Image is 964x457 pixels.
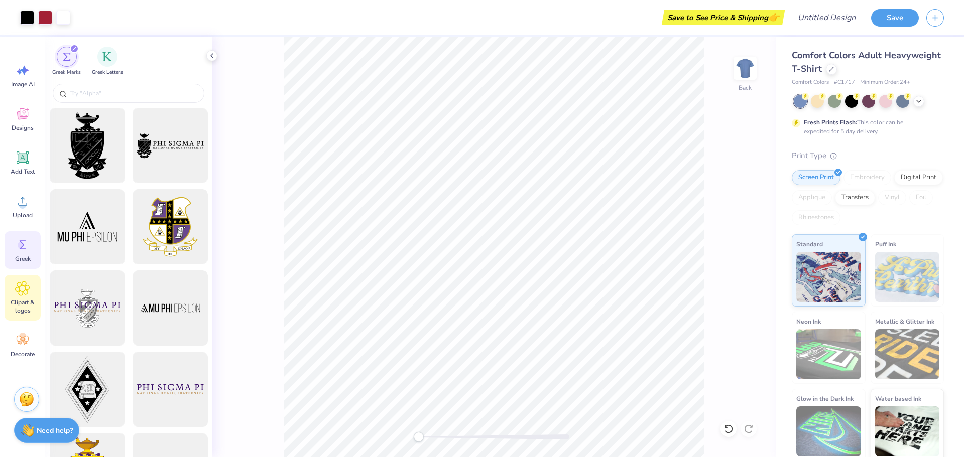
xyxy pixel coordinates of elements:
span: Neon Ink [796,316,821,327]
div: filter for Greek Marks [52,47,81,76]
div: Applique [792,190,832,205]
button: filter button [92,47,123,76]
img: Metallic & Glitter Ink [875,329,940,379]
img: Standard [796,252,861,302]
span: Add Text [11,168,35,176]
span: # C1717 [834,78,855,87]
strong: Need help? [37,426,73,435]
img: Greek Marks Image [63,53,71,61]
span: Image AI [11,80,35,88]
span: Metallic & Glitter Ink [875,316,934,327]
span: Designs [12,124,34,132]
span: Minimum Order: 24 + [860,78,910,87]
span: Standard [796,239,823,249]
div: Transfers [835,190,875,205]
img: Glow in the Dark Ink [796,406,861,456]
div: Vinyl [878,190,906,205]
span: Greek Letters [92,69,123,76]
strong: Fresh Prints Flash: [804,118,857,126]
img: Water based Ink [875,406,940,456]
img: Greek Letters Image [102,52,112,62]
span: Greek [15,255,31,263]
div: Foil [909,190,933,205]
div: Back [739,83,752,92]
span: Upload [13,211,33,219]
span: Water based Ink [875,393,921,404]
img: Puff Ink [875,252,940,302]
div: Digital Print [894,170,943,185]
div: Accessibility label [414,432,424,442]
div: Print Type [792,150,944,162]
span: Glow in the Dark Ink [796,393,854,404]
span: Comfort Colors Adult Heavyweight T-Shirt [792,49,941,75]
div: Embroidery [843,170,891,185]
span: Decorate [11,350,35,358]
div: Save to See Price & Shipping [664,10,782,25]
img: Neon Ink [796,329,861,379]
span: Greek Marks [52,69,81,76]
span: Puff Ink [875,239,896,249]
div: Screen Print [792,170,840,185]
span: Comfort Colors [792,78,829,87]
div: filter for Greek Letters [92,47,123,76]
button: Save [871,9,919,27]
input: Untitled Design [790,8,864,28]
div: This color can be expedited for 5 day delivery. [804,118,927,136]
span: 👉 [768,11,779,23]
input: Try "Alpha" [69,88,198,98]
img: Back [735,58,755,78]
button: filter button [52,47,81,76]
div: Rhinestones [792,210,840,225]
span: Clipart & logos [6,298,39,315]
